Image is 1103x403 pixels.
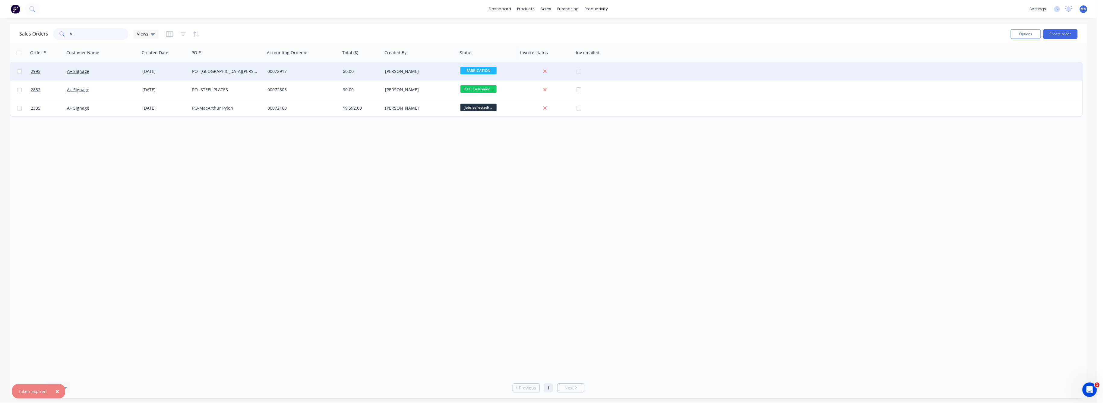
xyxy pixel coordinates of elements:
[513,385,539,391] a: Previous page
[49,384,65,398] button: Close
[1081,6,1086,12] span: MA
[67,68,89,74] a: A+ Signage
[31,99,67,117] a: 2335
[19,31,48,37] h1: Sales Orders
[31,81,67,99] a: 2882
[514,5,538,14] div: products
[384,50,406,56] div: Created By
[460,104,497,111] span: jobs collected/...
[342,50,358,56] div: Total ($)
[460,50,472,56] div: Status
[55,387,59,395] span: ×
[1027,5,1049,14] div: settings
[267,105,334,111] div: 00072160
[66,50,99,56] div: Customer Name
[142,50,168,56] div: Created Date
[70,28,129,40] input: Search...
[1011,29,1041,39] button: Options
[31,87,40,93] span: 2882
[31,105,40,111] span: 2335
[460,67,497,74] span: FABRICATION
[142,105,187,111] div: [DATE]
[18,388,47,395] div: Token expired
[67,105,89,111] a: A+ Signage
[192,105,259,111] div: PO-MacArthur Pylon
[267,50,307,56] div: Accounting Order #
[11,5,20,14] img: Factory
[486,5,514,14] a: dashboard
[460,85,497,93] span: R.F.C Customer ...
[538,5,555,14] div: sales
[31,68,40,74] span: 2995
[1043,29,1078,39] button: Create order
[343,105,378,111] div: $9,592.00
[582,5,611,14] div: productivity
[544,383,553,392] a: Page 1 is your current page
[555,5,582,14] div: purchasing
[192,68,259,74] div: PO- [GEOGRAPHIC_DATA][PERSON_NAME]
[192,87,259,93] div: PO- STEEL PLATES
[267,87,334,93] div: 00072803
[142,87,187,93] div: [DATE]
[564,385,574,391] span: Next
[385,87,452,93] div: [PERSON_NAME]
[31,62,67,80] a: 2995
[1095,383,1100,387] span: 1
[191,50,201,56] div: PO #
[267,68,334,74] div: 00072917
[1082,383,1097,397] iframe: Intercom live chat
[576,50,599,56] div: Inv emailed
[67,87,89,92] a: A+ Signage
[137,31,148,37] span: Views
[519,385,536,391] span: Previous
[510,383,587,392] ul: Pagination
[520,50,548,56] div: Invoice status
[385,68,452,74] div: [PERSON_NAME]
[343,68,378,74] div: $0.00
[558,385,584,391] a: Next page
[343,87,378,93] div: $0.00
[30,50,46,56] div: Order #
[385,105,452,111] div: [PERSON_NAME]
[142,68,187,74] div: [DATE]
